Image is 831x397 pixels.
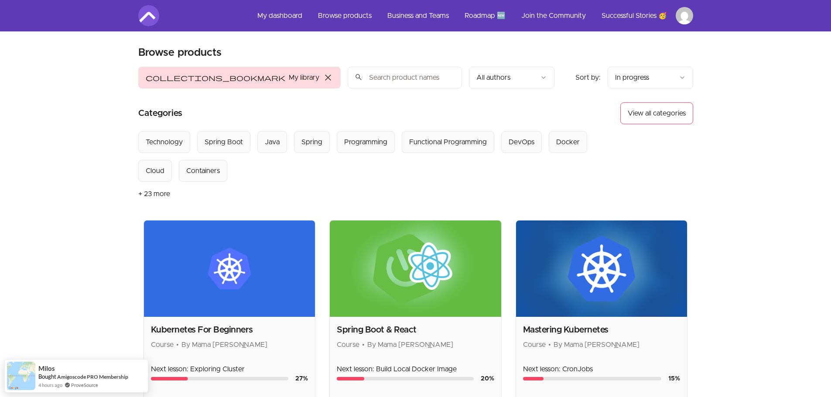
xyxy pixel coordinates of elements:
nav: Main [250,5,693,26]
div: Java [265,137,280,147]
div: Course progress [151,377,289,380]
p: Next lesson: Exploring Cluster [151,364,308,374]
span: By Mama [PERSON_NAME] [367,341,453,348]
span: Course [337,341,359,348]
button: Filter by author [469,67,554,88]
div: Spring Boot [205,137,243,147]
h2: Browse products [138,46,222,60]
div: Docker [556,137,580,147]
a: Business and Teams [380,5,456,26]
span: Course [151,341,174,348]
button: Filter by My library [138,67,341,88]
div: Containers [186,166,220,176]
a: Roadmap 🆕 [458,5,513,26]
span: Sort by: [575,74,601,81]
img: Product image for Mastering Kubernetes [516,221,687,317]
a: Browse products [311,5,379,26]
h2: Categories [138,102,182,124]
span: Milos [38,365,55,372]
img: Profile image for Raj Sivakumar [676,7,693,24]
div: DevOps [509,137,534,147]
input: Search product names [348,67,462,88]
div: Cloud [146,166,164,176]
button: + 23 more [138,182,170,206]
span: 4 hours ago [38,381,62,389]
span: Course [523,341,546,348]
p: Next lesson: CronJobs [523,364,681,374]
div: Functional Programming [409,137,487,147]
div: Spring [301,137,322,147]
button: Product sort options [608,67,693,88]
a: Successful Stories 🥳 [595,5,674,26]
span: • [362,341,365,348]
span: Bought [38,373,56,380]
span: search [355,71,362,83]
span: 15 % [668,376,680,382]
a: My dashboard [250,5,309,26]
h2: Kubernetes For Beginners [151,324,308,336]
h2: Mastering Kubernetes [523,324,681,336]
span: 27 % [295,376,308,382]
span: By Mama [PERSON_NAME] [181,341,267,348]
span: close [323,72,333,83]
div: Technology [146,137,183,147]
a: Join the Community [514,5,593,26]
span: By Mama [PERSON_NAME] [554,341,639,348]
span: • [548,341,551,348]
img: Product image for Kubernetes For Beginners [144,221,315,317]
img: Product image for Spring Boot & React [330,221,501,317]
img: provesource social proof notification image [7,362,35,390]
span: collections_bookmark [146,72,285,83]
span: • [176,341,179,348]
p: Next lesson: Build Local Docker Image [337,364,494,374]
a: ProveSource [71,381,98,389]
h2: Spring Boot & React [337,324,494,336]
a: Amigoscode PRO Membership [57,373,128,380]
span: 20 % [481,376,494,382]
div: Course progress [523,377,662,380]
img: Amigoscode logo [138,5,159,26]
div: Programming [344,137,387,147]
button: View all categories [620,102,693,124]
div: Course progress [337,377,474,380]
